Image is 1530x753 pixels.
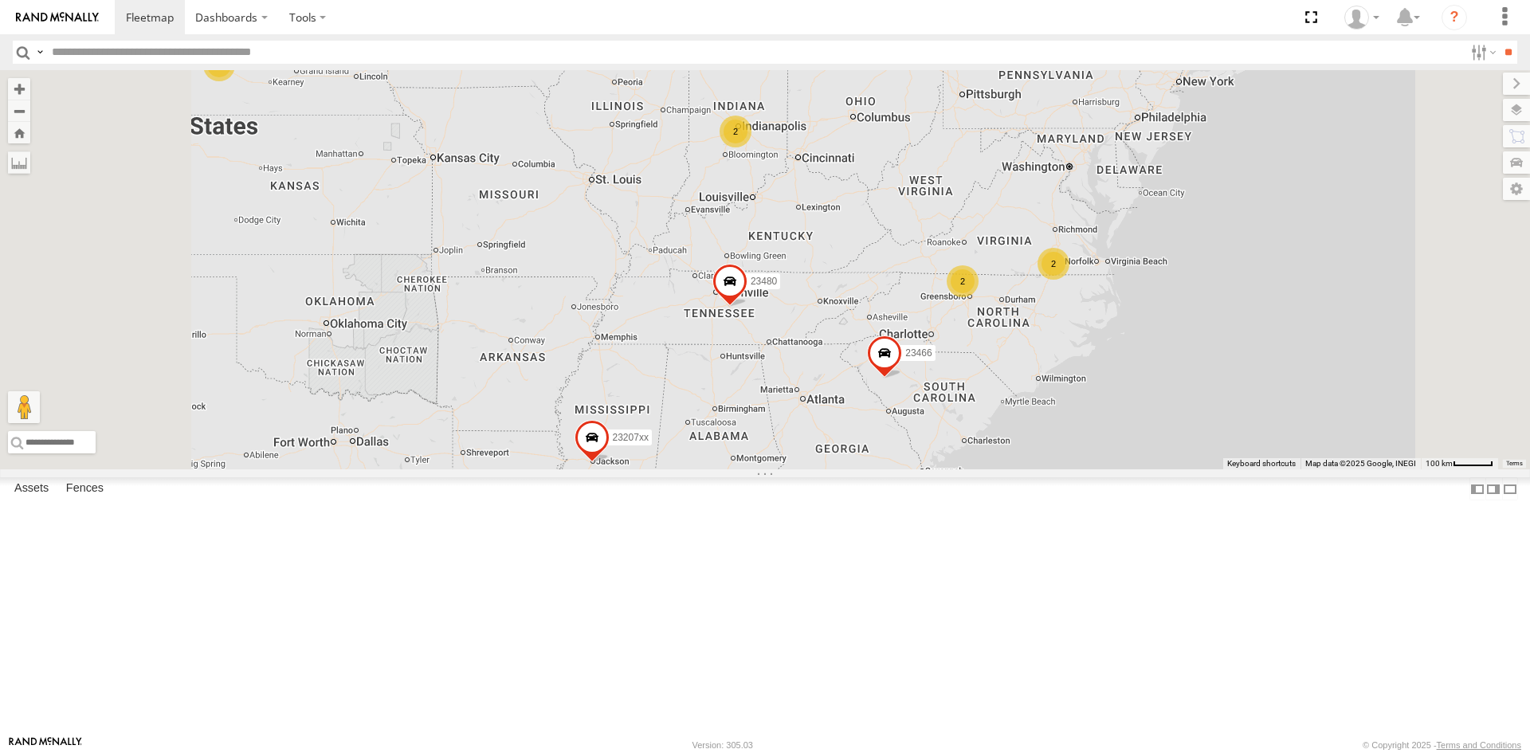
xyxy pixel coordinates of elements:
button: Zoom Home [8,122,30,143]
button: Zoom in [8,78,30,100]
label: Map Settings [1503,178,1530,200]
label: Search Filter Options [1465,41,1499,64]
div: 2 [720,116,751,147]
div: Sardor Khadjimedov [1339,6,1385,29]
label: Search Query [33,41,46,64]
button: Keyboard shortcuts [1227,458,1296,469]
span: 100 km [1426,459,1453,468]
label: Fences [58,478,112,500]
a: Terms [1506,461,1523,467]
span: 23466 [905,347,932,359]
div: 2 [1038,248,1069,280]
label: Hide Summary Table [1502,477,1518,500]
img: rand-logo.svg [16,12,99,23]
i: ? [1442,5,1467,30]
span: 23480 [751,276,777,287]
span: Map data ©2025 Google, INEGI [1305,459,1416,468]
button: Drag Pegman onto the map to open Street View [8,391,40,423]
a: Terms and Conditions [1437,740,1521,750]
label: Dock Summary Table to the Left [1469,477,1485,500]
div: 2 [203,49,235,81]
label: Assets [6,478,57,500]
div: 2 [947,265,979,297]
button: Map Scale: 100 km per 47 pixels [1421,458,1498,469]
a: Visit our Website [9,737,82,753]
button: Zoom out [8,100,30,122]
div: © Copyright 2025 - [1363,740,1521,750]
span: 23207xx [613,431,649,442]
div: Version: 305.03 [692,740,753,750]
label: Dock Summary Table to the Right [1485,477,1501,500]
label: Measure [8,151,30,174]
